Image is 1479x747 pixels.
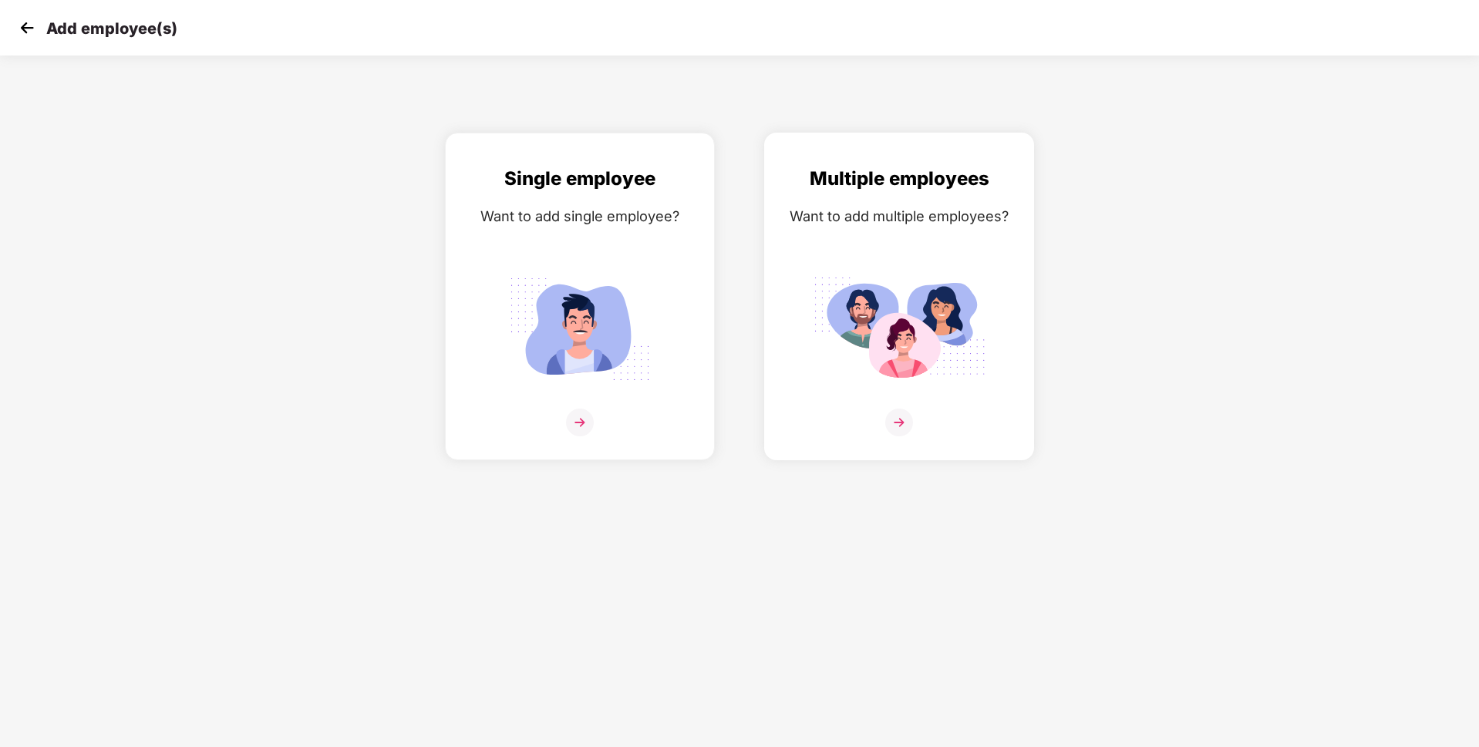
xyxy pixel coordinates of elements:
div: Want to add multiple employees? [780,205,1018,227]
img: svg+xml;base64,PHN2ZyB4bWxucz0iaHR0cDovL3d3dy53My5vcmcvMjAwMC9zdmciIHdpZHRoPSIzNiIgaGVpZ2h0PSIzNi... [885,409,913,436]
img: svg+xml;base64,PHN2ZyB4bWxucz0iaHR0cDovL3d3dy53My5vcmcvMjAwMC9zdmciIGlkPSJTaW5nbGVfZW1wbG95ZWUiIH... [494,269,666,389]
div: Want to add single employee? [461,205,699,227]
p: Add employee(s) [46,19,177,38]
div: Single employee [461,164,699,193]
img: svg+xml;base64,PHN2ZyB4bWxucz0iaHR0cDovL3d3dy53My5vcmcvMjAwMC9zdmciIHdpZHRoPSIzMCIgaGVpZ2h0PSIzMC... [15,16,39,39]
img: svg+xml;base64,PHN2ZyB4bWxucz0iaHR0cDovL3d3dy53My5vcmcvMjAwMC9zdmciIHdpZHRoPSIzNiIgaGVpZ2h0PSIzNi... [566,409,594,436]
div: Multiple employees [780,164,1018,193]
img: svg+xml;base64,PHN2ZyB4bWxucz0iaHR0cDovL3d3dy53My5vcmcvMjAwMC9zdmciIGlkPSJNdWx0aXBsZV9lbXBsb3llZS... [813,269,985,389]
